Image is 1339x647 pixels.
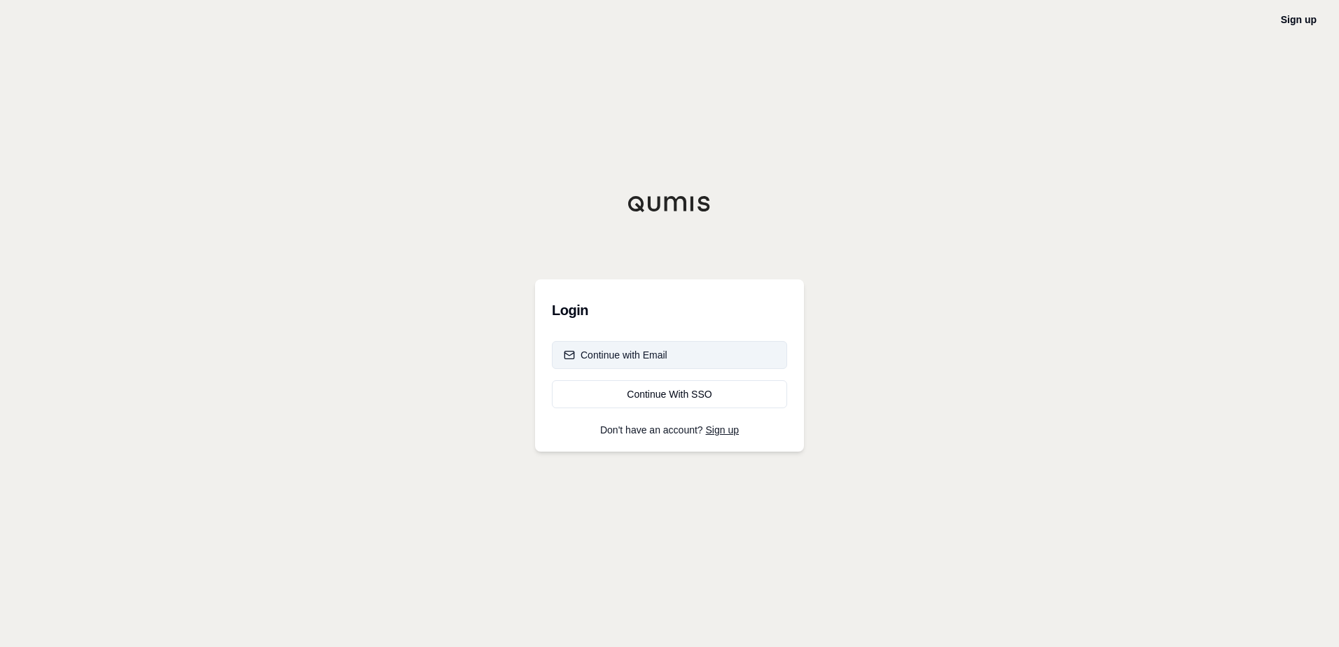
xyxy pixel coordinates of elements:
[552,380,787,408] a: Continue With SSO
[627,195,712,212] img: Qumis
[564,387,775,401] div: Continue With SSO
[552,341,787,369] button: Continue with Email
[1281,14,1317,25] a: Sign up
[552,296,787,324] h3: Login
[706,424,739,436] a: Sign up
[564,348,667,362] div: Continue with Email
[552,425,787,435] p: Don't have an account?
